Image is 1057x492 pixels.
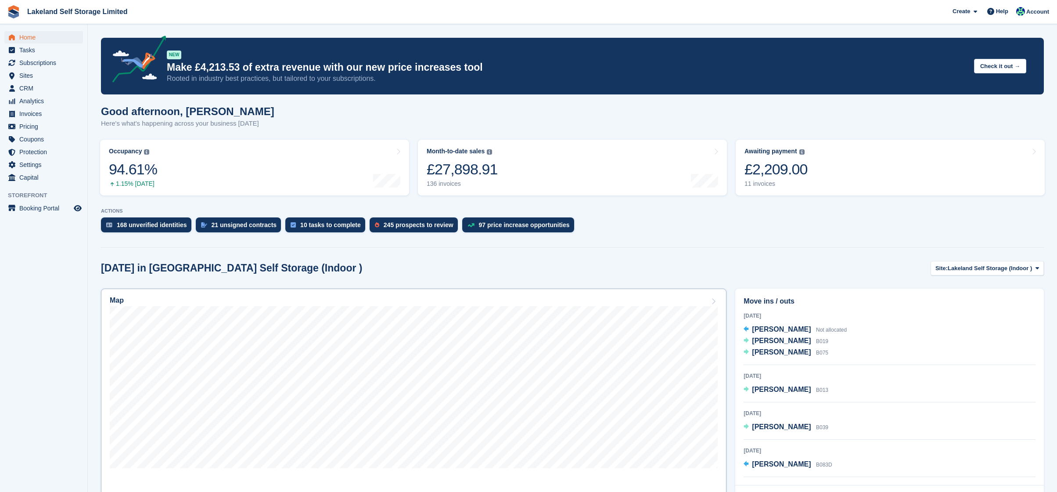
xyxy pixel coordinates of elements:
span: Home [19,31,72,43]
p: Here's what's happening across your business [DATE] [101,119,274,129]
img: icon-info-grey-7440780725fd019a000dd9b08b2336e03edf1995a4989e88bcd33f0948082b44.svg [144,149,149,155]
button: Site: Lakeland Self Storage (Indoor ) [931,261,1044,275]
a: menu [4,95,83,107]
span: Analytics [19,95,72,107]
div: [DATE] [744,312,1035,320]
span: Capital [19,171,72,184]
div: Awaiting payment [744,148,797,155]
div: 11 invoices [744,180,808,188]
div: £2,209.00 [744,160,808,178]
h2: [DATE] in [GEOGRAPHIC_DATA] Self Storage (Indoor ) [101,262,362,274]
span: Account [1026,7,1049,16]
a: menu [4,159,83,171]
img: price_increase_opportunities-93ffe204e8149a01c8c9dc8f82e8f89637d9d84a8eef4429ea346261dce0b2c0.svg [467,223,475,227]
span: [PERSON_NAME] [752,423,811,430]
a: [PERSON_NAME] B039 [744,422,828,433]
a: menu [4,57,83,69]
a: [PERSON_NAME] B019 [744,336,828,347]
div: [DATE] [744,484,1035,492]
a: 168 unverified identities [101,217,196,237]
img: contract_signature_icon-13c848040528278c33f63329250d36e43548de30e8caae1d1a13099fd9432cc5.svg [201,222,207,228]
a: 10 tasks to complete [285,217,370,237]
span: Help [996,7,1008,16]
div: 1.15% [DATE] [109,180,157,188]
div: 10 tasks to complete [300,221,361,228]
div: 21 unsigned contracts [212,221,277,228]
img: price-adjustments-announcement-icon-8257ccfd72463d97f412b2fc003d46551f7dbcb40ab6d574587a9cd5c0d94... [105,36,166,86]
a: Preview store [72,203,83,213]
a: 21 unsigned contracts [196,217,286,237]
img: verify_identity-adf6edd0f0f0b5bbfe63781bf79b02c33cf7c696d77639b501bdc392416b5a36.svg [106,222,112,228]
span: Create [953,7,970,16]
span: Tasks [19,44,72,56]
div: 136 invoices [427,180,498,188]
a: menu [4,171,83,184]
a: menu [4,69,83,82]
span: CRM [19,82,72,94]
img: prospect-51fa495bee0391a8d652442698ab0144808aea92771e9ea1ae160a38d050c398.svg [375,222,379,228]
a: [PERSON_NAME] B075 [744,347,828,358]
a: Month-to-date sales £27,898.91 136 invoices [418,140,727,195]
h1: Good afternoon, [PERSON_NAME] [101,105,274,117]
img: Steve Aynsley [1016,7,1025,16]
div: 94.61% [109,160,157,178]
div: [DATE] [744,372,1035,380]
span: Sites [19,69,72,82]
h2: Map [110,297,124,304]
span: Not allocated [816,327,847,333]
span: Site: [935,264,948,273]
span: [PERSON_NAME] [752,348,811,356]
a: 245 prospects to review [370,217,462,237]
span: Pricing [19,120,72,133]
div: 97 price increase opportunities [479,221,570,228]
span: Subscriptions [19,57,72,69]
span: B039 [816,424,828,430]
img: task-75834270c22a3079a89374b754ae025e5fb1db73e45f91037f5363f120a921f8.svg [291,222,296,228]
span: B083D [816,462,832,468]
span: [PERSON_NAME] [752,460,811,468]
span: B075 [816,350,828,356]
a: menu [4,202,83,214]
a: [PERSON_NAME] B013 [744,384,828,396]
div: [DATE] [744,409,1035,417]
a: [PERSON_NAME] Not allocated [744,324,847,336]
img: icon-info-grey-7440780725fd019a000dd9b08b2336e03edf1995a4989e88bcd33f0948082b44.svg [487,149,492,155]
span: Booking Portal [19,202,72,214]
p: Rooted in industry best practices, but tailored to your subscriptions. [167,74,967,83]
div: £27,898.91 [427,160,498,178]
a: [PERSON_NAME] B083D [744,459,832,470]
div: Occupancy [109,148,142,155]
div: [DATE] [744,447,1035,455]
a: menu [4,108,83,120]
span: [PERSON_NAME] [752,386,811,393]
span: Lakeland Self Storage (Indoor ) [948,264,1032,273]
button: Check it out → [974,59,1026,73]
span: B019 [816,338,828,344]
h2: Move ins / outs [744,296,1035,307]
a: Awaiting payment £2,209.00 11 invoices [736,140,1045,195]
div: 245 prospects to review [384,221,453,228]
span: Coupons [19,133,72,145]
span: [PERSON_NAME] [752,337,811,344]
p: Make £4,213.53 of extra revenue with our new price increases tool [167,61,967,74]
span: Settings [19,159,72,171]
a: Lakeland Self Storage Limited [24,4,131,19]
a: menu [4,120,83,133]
span: B013 [816,387,828,393]
span: Invoices [19,108,72,120]
a: menu [4,44,83,56]
span: [PERSON_NAME] [752,326,811,333]
div: 168 unverified identities [117,221,187,228]
img: icon-info-grey-7440780725fd019a000dd9b08b2336e03edf1995a4989e88bcd33f0948082b44.svg [799,149,805,155]
span: Storefront [8,191,87,200]
p: ACTIONS [101,208,1044,214]
a: 97 price increase opportunities [462,217,579,237]
a: menu [4,31,83,43]
div: NEW [167,51,181,59]
div: Month-to-date sales [427,148,485,155]
a: menu [4,82,83,94]
span: Protection [19,146,72,158]
a: Occupancy 94.61% 1.15% [DATE] [100,140,409,195]
a: menu [4,146,83,158]
img: stora-icon-8386f47178a22dfd0bd8f6a31ec36ba5ce8667c1dd55bd0f319d3a0aa187defe.svg [7,5,20,18]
